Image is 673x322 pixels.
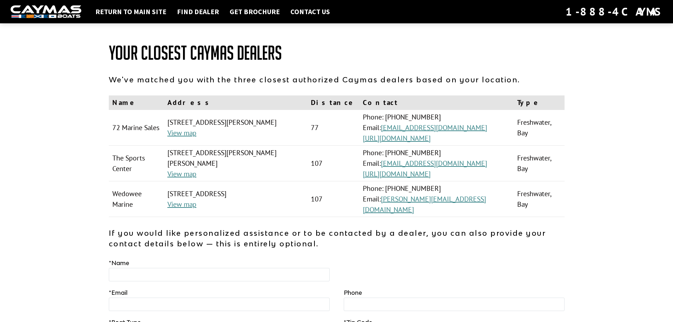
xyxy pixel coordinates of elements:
th: Contact [359,95,514,110]
p: If you would like personalized assistance or to be contacted by a dealer, you can also provide yo... [109,228,565,249]
a: [EMAIL_ADDRESS][DOMAIN_NAME] [381,159,487,168]
td: 107 [307,181,359,217]
td: Phone: [PHONE_NUMBER] Email: [359,181,514,217]
td: Freshwater, Bay [514,110,564,146]
a: [URL][DOMAIN_NAME] [363,134,431,143]
td: Freshwater, Bay [514,181,564,217]
a: Contact Us [287,7,333,16]
td: 107 [307,146,359,181]
a: [EMAIL_ADDRESS][DOMAIN_NAME] [381,123,487,132]
td: Wedowee Marine [109,181,164,217]
a: View map [167,169,196,178]
td: 77 [307,110,359,146]
td: [STREET_ADDRESS][PERSON_NAME][PERSON_NAME] [164,146,307,181]
td: Freshwater, Bay [514,146,564,181]
a: [URL][DOMAIN_NAME] [363,169,431,178]
th: Type [514,95,564,110]
td: The Sports Center [109,146,164,181]
td: [STREET_ADDRESS][PERSON_NAME] [164,110,307,146]
img: white-logo-c9c8dbefe5ff5ceceb0f0178aa75bf4bb51f6bca0971e226c86eb53dfe498488.png [11,5,81,18]
th: Address [164,95,307,110]
label: Email [109,288,128,297]
th: Distance [307,95,359,110]
th: Name [109,95,164,110]
a: View map [167,128,196,137]
td: Phone: [PHONE_NUMBER] Email: [359,110,514,146]
label: Phone [344,288,362,297]
a: Find Dealer [173,7,223,16]
td: [STREET_ADDRESS] [164,181,307,217]
a: Get Brochure [226,7,283,16]
a: View map [167,200,196,209]
h1: Your Closest Caymas Dealers [109,42,565,64]
div: 1-888-4CAYMAS [566,4,662,19]
td: 72 Marine Sales [109,110,164,146]
td: Phone: [PHONE_NUMBER] Email: [359,146,514,181]
a: [PERSON_NAME][EMAIL_ADDRESS][DOMAIN_NAME] [363,194,486,214]
p: We've matched you with the three closest authorized Caymas dealers based on your location. [109,74,565,85]
label: Name [109,259,129,267]
a: Return to main site [92,7,170,16]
